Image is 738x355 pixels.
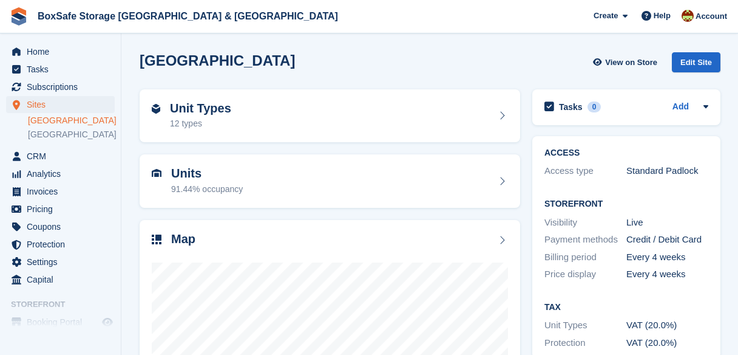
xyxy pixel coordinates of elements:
a: BoxSafe Storage [GEOGRAPHIC_DATA] & [GEOGRAPHIC_DATA] [33,6,343,26]
span: Analytics [27,165,100,182]
a: menu [6,236,115,253]
div: 12 types [170,117,231,130]
a: menu [6,148,115,165]
div: Price display [544,267,626,281]
span: CRM [27,148,100,165]
a: menu [6,96,115,113]
div: Live [626,216,708,230]
a: Preview store [100,315,115,329]
a: menu [6,43,115,60]
a: menu [6,314,115,331]
div: Unit Types [544,319,626,333]
div: VAT (20.0%) [626,319,708,333]
div: Payment methods [544,233,626,247]
h2: [GEOGRAPHIC_DATA] [140,52,295,69]
a: [GEOGRAPHIC_DATA] [28,129,115,140]
div: 91.44% occupancy [171,183,243,196]
span: Account [696,10,727,22]
a: View on Store [591,52,662,72]
img: map-icn-33ee37083ee616e46c38cad1a60f524a97daa1e2b2c8c0bc3eb3415660979fc1.svg [152,235,161,244]
a: menu [6,165,115,182]
div: Every 4 weeks [626,250,708,264]
span: Settings [27,253,100,271]
a: menu [6,61,115,78]
img: Kim [682,10,694,22]
a: [GEOGRAPHIC_DATA] [28,115,115,126]
div: Billing period [544,250,626,264]
div: Edit Site [672,52,720,72]
a: Edit Site [672,52,720,77]
a: menu [6,201,115,218]
span: Capital [27,271,100,288]
span: Create [594,10,618,22]
a: Unit Types 12 types [140,89,520,143]
span: Storefront [11,298,121,311]
h2: Tasks [559,102,583,112]
h2: Units [171,167,243,181]
a: menu [6,78,115,95]
span: Tasks [27,61,100,78]
span: Help [654,10,671,22]
h2: Map [171,232,195,246]
a: menu [6,218,115,235]
div: Access type [544,164,626,178]
span: Pricing [27,201,100,218]
a: Add [672,100,689,114]
a: menu [6,183,115,200]
h2: Storefront [544,199,708,209]
span: Coupons [27,218,100,235]
span: Protection [27,236,100,253]
img: unit-icn-7be61d7bf1b0ce9d3e12c5938cc71ed9869f7b940bace4675aadf7bd6d80202e.svg [152,169,161,177]
a: Units 91.44% occupancy [140,154,520,208]
div: Visibility [544,216,626,230]
span: Subscriptions [27,78,100,95]
div: Protection [544,336,626,350]
span: Home [27,43,100,60]
h2: ACCESS [544,148,708,158]
span: Invoices [27,183,100,200]
a: menu [6,253,115,271]
div: VAT (20.0%) [626,336,708,350]
div: Every 4 weeks [626,267,708,281]
h2: Tax [544,303,708,312]
span: Booking Portal [27,314,100,331]
h2: Unit Types [170,102,231,115]
div: Standard Padlock [626,164,708,178]
span: Sites [27,96,100,113]
span: View on Store [605,57,657,69]
a: menu [6,271,115,288]
div: 0 [587,102,601,112]
div: Credit / Debit Card [626,233,708,247]
img: stora-icon-8386f47178a22dfd0bd8f6a31ec36ba5ce8667c1dd55bd0f319d3a0aa187defe.svg [10,7,28,26]
img: unit-type-icn-2b2737a686de81e16bb02015468b77c625bbabd49415b5ef34ead5e3b44a266d.svg [152,104,160,114]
